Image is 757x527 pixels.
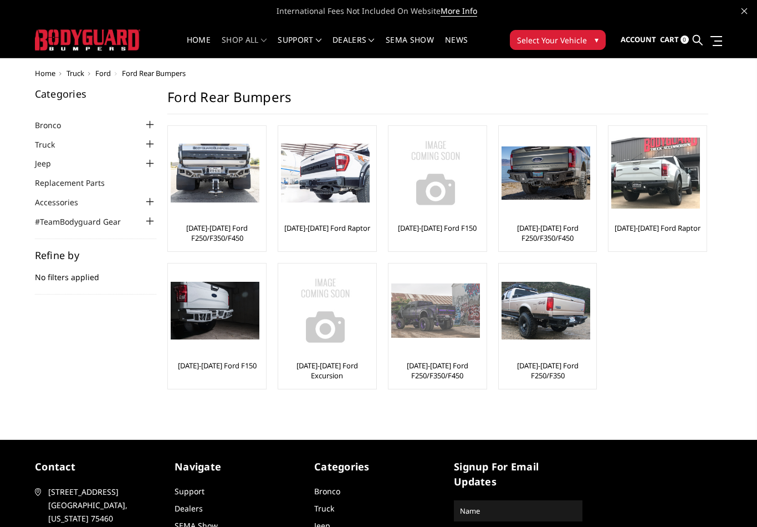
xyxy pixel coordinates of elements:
a: Dealers [333,36,375,58]
span: 0 [681,36,689,44]
a: [DATE]-[DATE] Ford F250/F350 [502,361,594,381]
a: #TeamBodyguard Gear [35,216,135,227]
a: Home [35,68,55,78]
h5: contact [35,459,163,474]
a: More Info [441,6,477,17]
h5: Categories [314,459,443,474]
a: Truck [35,139,69,150]
h5: signup for email updates [454,459,582,489]
a: Support [278,36,321,58]
img: No Image [281,266,370,355]
a: No Image [391,129,484,217]
a: Jeep [35,158,65,169]
a: Bronco [35,119,75,131]
a: Accessories [35,196,92,208]
a: Account [621,25,656,55]
h5: Navigate [175,459,303,474]
h1: Ford Rear Bumpers [167,89,708,114]
img: BODYGUARD BUMPERS [35,29,140,50]
a: [DATE]-[DATE] Ford F250/F350/F450 [171,223,263,243]
h5: Refine by [35,250,157,260]
a: Cart 0 [660,25,689,55]
a: SEMA Show [386,36,434,58]
div: No filters applied [35,250,157,295]
a: [DATE]-[DATE] Ford Raptor [615,223,700,233]
a: shop all [222,36,267,58]
a: No Image [281,266,374,355]
a: Truck [67,68,84,78]
span: Account [621,34,656,44]
img: No Image [391,129,480,217]
a: [DATE]-[DATE] Ford F250/F350/F450 [502,223,594,243]
h5: Categories [35,89,157,99]
span: Cart [660,34,679,44]
span: Select Your Vehicle [517,34,587,46]
a: Dealers [175,503,203,514]
a: [DATE]-[DATE] Ford F250/F350/F450 [391,361,484,381]
a: Ford [95,68,111,78]
span: Ford Rear Bumpers [122,68,186,78]
a: Home [187,36,211,58]
a: [DATE]-[DATE] Ford Raptor [284,223,370,233]
a: [DATE]-[DATE] Ford F150 [178,361,257,371]
input: Name [456,502,581,520]
a: Bronco [314,486,340,496]
a: Replacement Parts [35,177,119,189]
a: [DATE]-[DATE] Ford Excursion [281,361,374,381]
span: ▾ [595,34,599,45]
a: Truck [314,503,334,514]
span: [STREET_ADDRESS] [GEOGRAPHIC_DATA], [US_STATE] 75460 [48,485,161,525]
a: News [445,36,468,58]
a: [DATE]-[DATE] Ford F150 [398,223,477,233]
button: Select Your Vehicle [510,30,606,50]
a: Support [175,486,204,496]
